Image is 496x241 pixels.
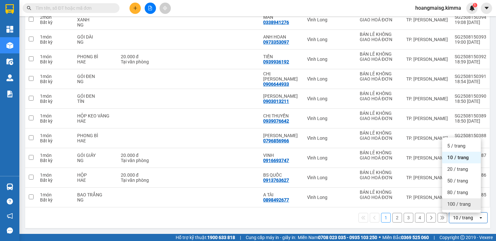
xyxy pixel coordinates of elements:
div: 0973353097 [263,39,289,45]
span: Miền Nam [298,234,377,241]
img: warehouse-icon [6,183,13,190]
div: MẪN [263,15,301,20]
div: TP. [PERSON_NAME] [406,96,448,101]
ul: Menu [442,137,481,213]
div: BÁN LẺ KHÔNG GIAO HOÁ ĐƠN [360,111,400,121]
div: Vĩnh Long [307,175,353,180]
span: 20 / trang [447,166,468,172]
div: Vĩnh Long [307,17,353,22]
div: 0916693747 [263,158,289,163]
div: Bất kỳ [40,59,71,64]
div: NG [77,79,114,84]
div: 18:59 [DATE] [455,59,486,64]
div: TP. [PERSON_NAME] [406,175,448,180]
div: Vĩnh Long [307,76,353,82]
div: 20.000 đ [121,172,161,178]
div: TP. [PERSON_NAME] [406,155,448,160]
div: BÁN LẺ KHÔNG GIAO HOÁ ĐƠN [360,51,400,62]
div: BÁN LẺ KHÔNG GIAO HOÁ ĐƠN [360,32,400,42]
div: 0906644933 [263,82,289,87]
strong: 0708 023 035 - 0935 103 250 [318,235,377,240]
button: 1 [381,213,391,223]
div: GÓI GIẤY [77,153,114,158]
sup: 1 [473,3,477,7]
div: Tại văn phòng [121,158,161,163]
div: SG2508150390 [455,93,486,99]
span: hoangmaisg.kimma [410,4,466,12]
div: Bất kỳ [40,99,71,104]
img: warehouse-icon [6,74,13,81]
div: GÓI ĐEN [77,74,114,79]
div: BÁN LẺ KHÔNG GIAO HOÁ ĐƠN [360,170,400,180]
div: SG2508150388 [455,133,486,138]
div: 0338941276 [263,20,289,25]
span: 100 / trang [447,201,470,207]
span: 1 [474,3,476,7]
div: 1 món [40,54,71,59]
div: Bất kỳ [40,79,71,84]
div: SG2508150394 [455,15,486,20]
div: 1 món [40,74,71,79]
div: 1 món [40,113,71,118]
div: Vĩnh Long [307,136,353,141]
div: Bất kỳ [40,39,71,45]
div: HỘP [77,172,114,178]
div: Bất kỳ [40,178,71,183]
div: SG2508150389 [455,113,486,118]
div: HAE [77,118,114,124]
div: NG [77,197,114,203]
div: 20.000 đ [121,54,161,59]
span: search [27,6,31,10]
div: TP. [PERSON_NAME] [406,76,448,82]
div: TP. [PERSON_NAME] [406,17,448,22]
div: GÓI ĐEN [77,93,114,99]
img: solution-icon [6,91,13,97]
div: BAO TRẮNG [77,192,114,197]
div: HAE [77,59,114,64]
img: logo-vxr [5,4,14,14]
div: 1 món [40,34,71,39]
div: VINH [263,153,301,158]
div: Bất kỳ [40,197,71,203]
span: Hỗ trợ kỹ thuật: [176,234,235,241]
button: 3 [404,213,413,223]
div: Tại văn phòng [121,178,161,183]
input: Tìm tên, số ĐT hoặc mã đơn [36,5,112,12]
div: A TÀI [263,192,301,197]
div: 1 món [40,172,71,178]
div: TP. [PERSON_NAME] [406,57,448,62]
span: question-circle [7,198,13,204]
div: ĐỖ GIA [263,93,301,99]
div: Vĩnh Long [307,37,353,42]
div: 19:00 [DATE] [455,39,486,45]
div: Vĩnh Long [307,155,353,160]
div: 0898492677 [263,197,289,203]
div: 1 món [40,133,71,138]
span: caret-down [484,5,490,11]
button: 2 [392,213,402,223]
div: TP. [PERSON_NAME] [406,37,448,42]
div: HAE [77,178,114,183]
div: Bất kỳ [40,138,71,143]
img: dashboard-icon [6,26,13,33]
div: HAE [77,138,114,143]
div: PHONG BÌ [77,133,114,138]
div: 1 món [40,192,71,197]
span: 50 / trang [447,178,468,184]
div: Vĩnh Long [307,116,353,121]
div: 18:50 [DATE] [455,118,486,124]
div: BÁN LẺ KHÔNG GIAO HOÁ ĐƠN [360,150,400,160]
span: 5 / trang [447,143,465,149]
button: 4 [415,213,425,223]
div: ANH HOAN [263,34,301,39]
button: aim [160,3,171,14]
span: ⚪️ [379,236,381,239]
div: Bất kỳ [40,118,71,124]
span: Miền Bắc [382,234,429,241]
div: Vĩnh Long [307,96,353,101]
div: BÁN LẺ KHÔNG GIAO HOÁ ĐƠN [360,190,400,200]
span: plus [133,6,138,10]
span: | [240,234,241,241]
button: file-add [145,3,156,14]
div: 10 / trang [453,214,473,221]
